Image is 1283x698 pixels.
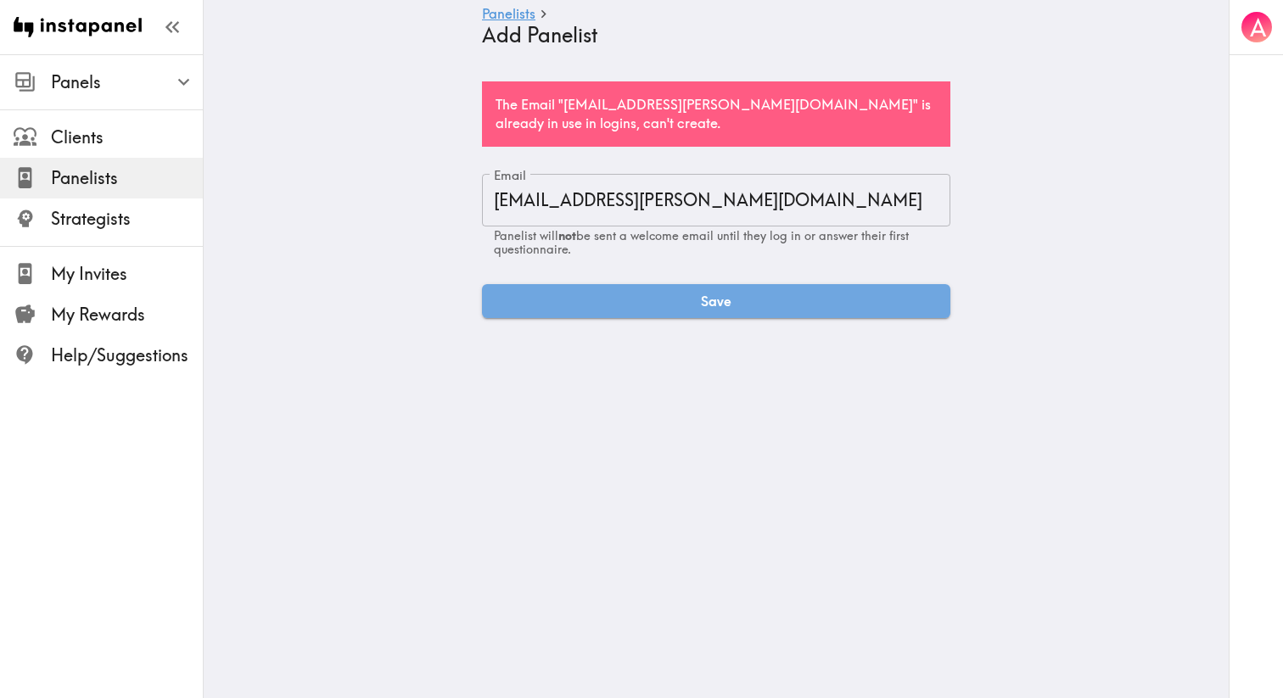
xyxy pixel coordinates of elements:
[494,228,909,258] span: Panelist will be sent a welcome email until they log in or answer their first questionnaire.
[1250,13,1266,42] span: A
[482,7,535,23] a: Panelists
[51,207,203,231] span: Strategists
[558,228,576,243] b: not
[494,166,526,185] label: Email
[51,70,203,94] span: Panels
[51,343,203,367] span: Help/Suggestions
[1240,10,1274,44] button: A
[482,284,950,318] button: Save
[51,166,203,190] span: Panelists
[51,303,203,327] span: My Rewards
[496,95,937,133] h6: The Email "[EMAIL_ADDRESS][PERSON_NAME][DOMAIN_NAME]" is already in use in logins, can't create.
[51,126,203,149] span: Clients
[51,262,203,286] span: My Invites
[482,23,937,47] h4: Add Panelist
